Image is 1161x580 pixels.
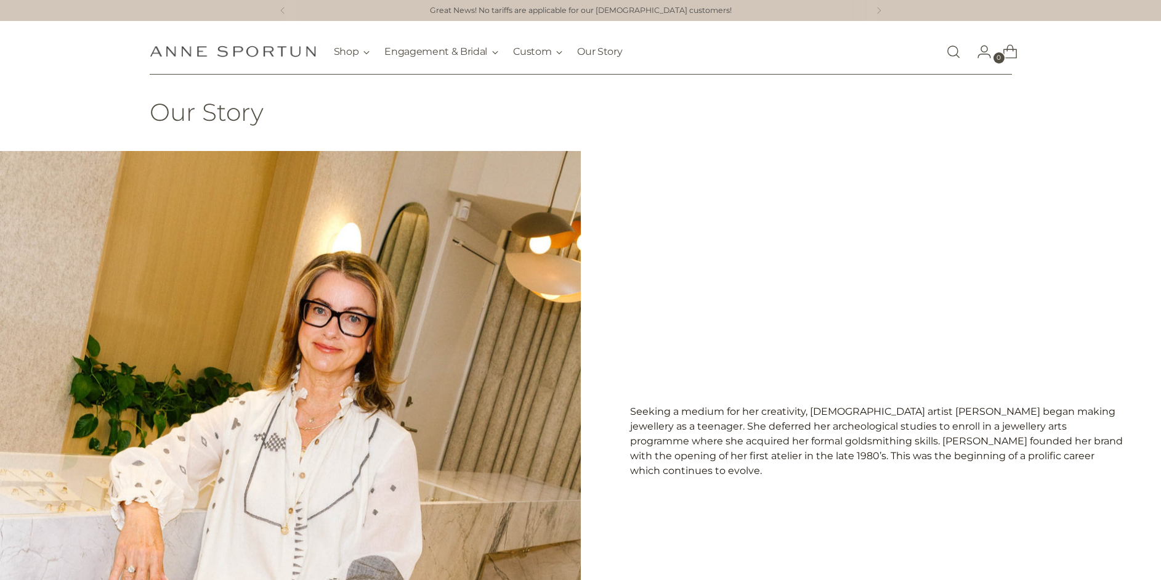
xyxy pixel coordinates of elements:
[967,39,992,64] a: Go to the account page
[513,38,562,65] button: Custom
[630,404,1123,478] p: Seeking a medium for her creativity, [DEMOGRAPHIC_DATA] artist [PERSON_NAME] began making jewelle...
[993,39,1017,64] a: Open cart modal
[430,5,732,17] a: Great News! No tariffs are applicable for our [DEMOGRAPHIC_DATA] customers!
[150,99,1012,126] h2: Our Story
[577,38,622,65] a: Our Story
[993,52,1005,63] span: 0
[941,39,966,64] a: Open search modal
[384,38,498,65] button: Engagement & Bridal
[334,38,370,65] button: Shop
[150,46,316,57] a: Anne Sportun Fine Jewellery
